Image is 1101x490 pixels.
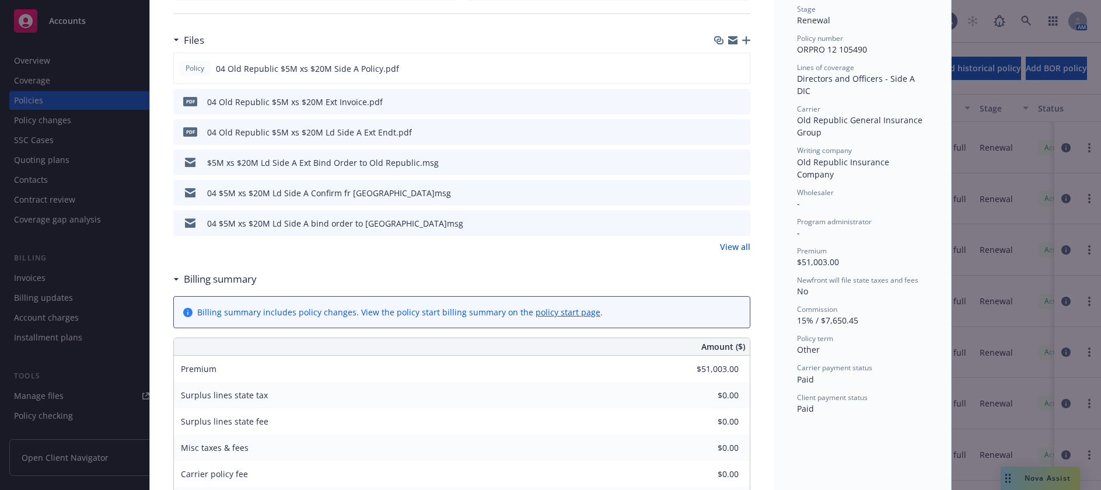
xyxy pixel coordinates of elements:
a: policy start page [536,307,600,318]
div: 04 $5M xs $20M Ld Side A bind order to [GEOGRAPHIC_DATA]msg [207,217,463,230]
button: preview file [735,62,745,75]
span: Carrier [797,104,820,114]
input: 0.00 [670,360,746,378]
button: preview file [735,126,746,138]
button: preview file [735,187,746,199]
span: Lines of coverage [797,62,854,72]
span: Premium [181,363,216,374]
button: download file [716,96,726,108]
button: preview file [735,157,746,169]
span: Other [797,344,820,355]
button: download file [716,157,726,169]
input: 0.00 [670,413,746,430]
a: View all [720,241,750,253]
span: Old Republic Insurance Company [797,157,892,180]
span: Carrier policy fee [181,468,248,479]
span: pdf [183,127,197,136]
span: Surplus lines state tax [181,390,268,401]
span: Newfront will file state taxes and fees [797,275,918,285]
button: download file [716,62,725,75]
span: Paid [797,374,814,385]
span: ORPRO 12 105490 [797,44,867,55]
h3: Billing summary [184,272,257,287]
span: No [797,286,808,297]
span: Writing company [797,145,852,155]
span: Stage [797,4,816,14]
input: 0.00 [670,465,746,483]
div: 04 Old Republic $5M xs $20M Ld Side A Ext Endt.pdf [207,126,412,138]
span: - [797,227,800,238]
div: Directors and Officers - Side A DIC [797,72,928,97]
h3: Files [184,33,204,48]
button: download file [716,187,726,199]
button: preview file [735,217,746,230]
div: 04 $5M xs $20M Ld Side A Confirm fr [GEOGRAPHIC_DATA]msg [207,187,451,199]
button: download file [716,217,726,230]
span: 04 Old Republic $5M xs $20M Side A Policy.pdf [216,62,399,75]
input: 0.00 [670,387,746,404]
div: Files [173,33,204,48]
span: Amount ($) [701,340,745,353]
div: $5M xs $20M Ld Side A Ext Bind Order to Old Republic.msg [207,157,439,169]
span: Policy number [797,33,843,43]
span: Client payment status [797,392,868,402]
span: $51,003.00 [797,256,839,267]
button: download file [716,126,726,138]
span: pdf [183,97,197,106]
span: Carrier payment status [797,363,872,373]
span: Premium [797,246,827,256]
span: Commission [797,304,837,314]
div: Billing summary includes policy changes. View the policy start billing summary on the . [197,306,603,318]
span: Program administrator [797,217,872,227]
div: Billing summary [173,272,257,287]
span: Misc taxes & fees [181,442,249,453]
span: Renewal [797,15,830,26]
span: Surplus lines state fee [181,416,268,427]
span: Old Republic General Insurance Group [797,114,925,138]
span: Paid [797,403,814,414]
button: preview file [735,96,746,108]
input: 0.00 [670,439,746,457]
span: Policy [183,63,207,74]
span: - [797,198,800,209]
span: 15% / $7,650.45 [797,315,858,326]
span: Policy term [797,333,833,343]
span: Wholesaler [797,187,834,197]
div: 04 Old Republic $5M xs $20M Ext Invoice.pdf [207,96,383,108]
